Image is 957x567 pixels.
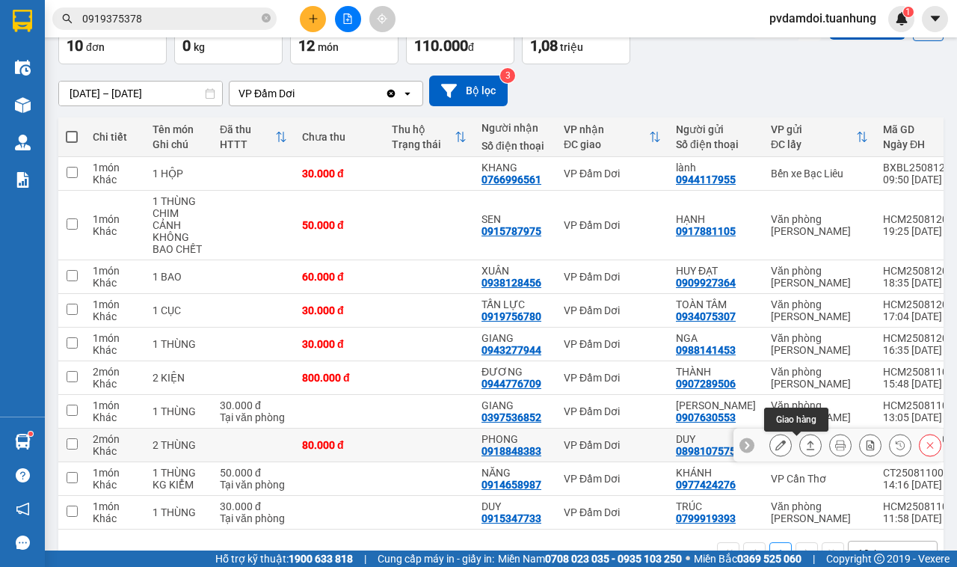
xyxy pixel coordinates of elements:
sup: 1 [28,432,33,436]
div: 80.000 đ [302,439,377,451]
div: 0944776709 [481,378,541,390]
div: 2 món [93,433,138,445]
div: TRÚC [676,500,756,512]
div: 2 KIỆN [153,372,205,384]
div: Văn phòng [PERSON_NAME] [771,213,868,237]
span: 1 [905,7,911,17]
div: 0988141453 [676,344,736,356]
div: VP Đầm Dơi [564,219,661,231]
span: plus [308,13,319,24]
div: TOÀN TÂM [676,298,756,310]
div: 1 món [93,213,138,225]
div: Khác [93,310,138,322]
div: KHÁNH [676,467,756,479]
div: VP Đầm Dơi [564,506,661,518]
div: Giao hàng [799,434,822,456]
div: Khác [93,378,138,390]
span: ⚪️ [686,556,690,562]
div: 1 món [93,500,138,512]
div: VP Đầm Dơi [564,168,661,180]
div: 1 THÙNG [153,405,205,417]
span: Hỗ trợ kỹ thuật: [215,551,353,567]
div: 0397536852 [481,411,541,423]
span: 0 [182,37,191,55]
div: ĐC lấy [771,138,856,150]
div: NGA [676,332,756,344]
th: Toggle SortBy [763,117,876,157]
div: 0917881105 [676,225,736,237]
button: aim [369,6,396,32]
div: GIANG [481,399,549,411]
button: Bộ lọc [429,76,508,106]
span: search [62,13,73,24]
div: Văn phòng [PERSON_NAME] [771,366,868,390]
div: Tên món [153,123,205,135]
span: close-circle [262,13,271,22]
div: 1 món [93,332,138,344]
div: TẤN LỰC [481,298,549,310]
button: 1 [769,542,792,565]
img: solution-icon [15,172,31,188]
div: Khác [93,479,138,491]
div: 0907289506 [676,378,736,390]
div: ĐC giao [564,138,649,150]
div: 0915347733 [481,512,541,524]
div: 0944117955 [676,174,736,186]
span: 10 [67,37,83,55]
div: Giao hàng [764,408,828,432]
span: aim [377,13,387,24]
div: VP Đầm Dơi [239,86,295,101]
div: HẠNH [676,213,756,225]
img: warehouse-icon [15,135,31,150]
div: Chưa thu [302,131,377,143]
div: KHANG [481,162,549,174]
span: caret-down [929,12,942,25]
div: 0919756780 [481,310,541,322]
strong: 1900 633 818 [289,553,353,565]
div: Khác [93,174,138,186]
button: caret-down [922,6,948,32]
svg: open [401,88,413,99]
div: Tại văn phòng [220,411,287,423]
svg: Clear value [385,88,397,99]
th: Toggle SortBy [384,117,474,157]
div: Người nhận [481,122,549,134]
div: 60.000 đ [302,271,377,283]
div: 1 món [93,467,138,479]
div: 1 THÙNG [153,338,205,350]
div: 1 HỘP [153,168,205,180]
span: kg [194,41,205,53]
div: VP Cần Thơ [771,473,868,485]
div: GIANG [481,332,549,344]
div: 0907630553 [676,411,736,423]
img: warehouse-icon [15,60,31,76]
span: 110.000 [414,37,468,55]
div: 0934075307 [676,310,736,322]
div: Số điện thoại [676,138,756,150]
div: VP nhận [564,123,649,135]
div: VP gửi [771,123,856,135]
span: pvdamdoi.tuanhung [757,9,888,28]
div: 2 món [93,366,138,378]
input: Tìm tên, số ĐT hoặc mã đơn [82,10,259,27]
div: XUÂN [481,265,549,277]
div: Khác [93,277,138,289]
div: HUY ĐẠT [676,265,756,277]
div: 0977424276 [676,479,736,491]
div: 1 BAO [153,271,205,283]
div: Sửa đơn hàng [769,434,792,456]
div: Văn phòng [PERSON_NAME] [771,298,868,322]
div: PHONG [481,433,549,445]
div: Văn phòng [PERSON_NAME] [771,332,868,356]
div: Khác [93,445,138,457]
span: Miền Bắc [694,551,801,567]
div: Văn phòng [PERSON_NAME] [771,265,868,289]
span: | [813,551,815,567]
div: 1 THÙNG [153,506,205,518]
div: VP Đầm Dơi [564,405,661,417]
strong: 0708 023 035 - 0935 103 250 [545,553,682,565]
svg: open [916,548,928,560]
span: 12 [298,37,315,55]
div: Người gửi [676,123,756,135]
span: triệu [560,41,583,53]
